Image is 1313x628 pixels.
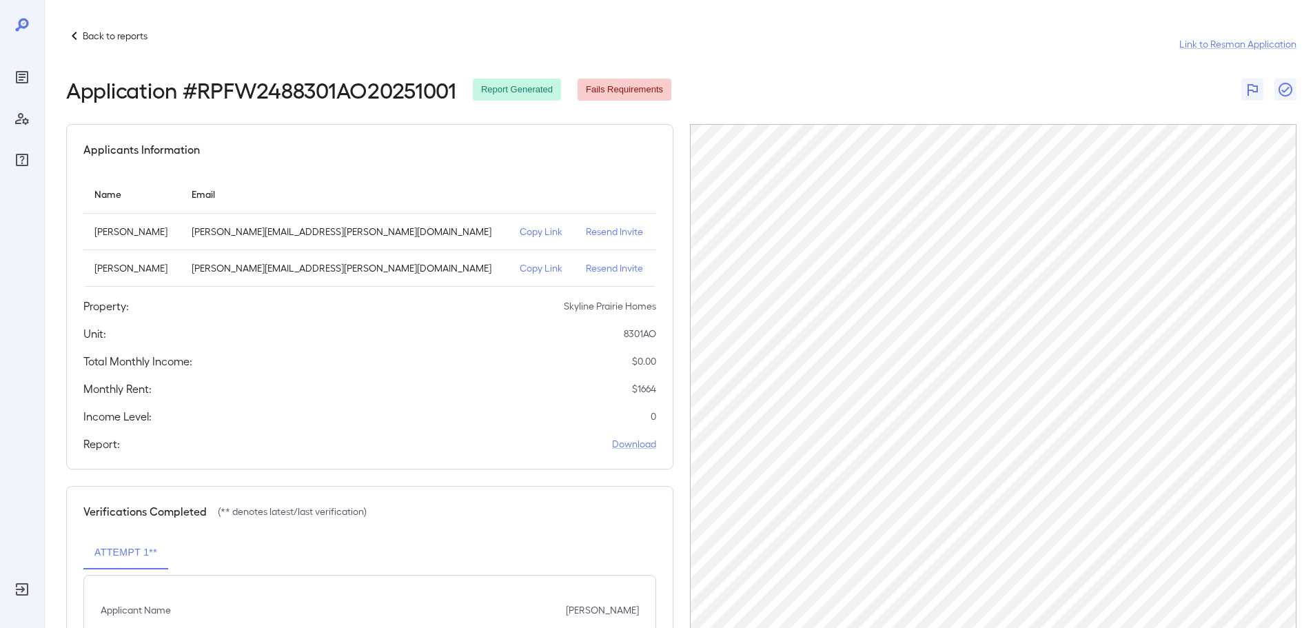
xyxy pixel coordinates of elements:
p: [PERSON_NAME][EMAIL_ADDRESS][PERSON_NAME][DOMAIN_NAME] [192,225,498,239]
th: Email [181,174,509,214]
span: Fails Requirements [578,83,671,97]
h5: Income Level: [83,408,152,425]
div: Reports [11,66,33,88]
h5: Applicants Information [83,141,200,158]
p: Back to reports [83,29,147,43]
h5: Report: [83,436,120,452]
h5: Total Monthly Income: [83,353,192,369]
div: Manage Users [11,108,33,130]
p: 0 [651,409,656,423]
h5: Verifications Completed [83,503,207,520]
p: Skyline Prairie Homes [564,299,656,313]
th: Name [83,174,181,214]
p: $ 0.00 [632,354,656,368]
a: Link to Resman Application [1179,37,1296,51]
p: (** denotes latest/last verification) [218,505,367,518]
button: Flag Report [1241,79,1263,101]
p: $ 1664 [632,382,656,396]
h5: Property: [83,298,129,314]
span: Report Generated [473,83,561,97]
h5: Monthly Rent: [83,381,152,397]
h2: Application # RPFW2488301AO20251001 [66,77,456,102]
button: Attempt 1** [83,536,168,569]
p: [PERSON_NAME] [94,261,170,275]
p: Copy Link [520,261,564,275]
table: simple table [83,174,656,287]
div: FAQ [11,149,33,171]
h5: Unit: [83,325,106,342]
p: [PERSON_NAME] [566,603,639,617]
p: [PERSON_NAME] [94,225,170,239]
p: 8301AO [624,327,656,341]
div: Log Out [11,578,33,600]
p: Resend Invite [586,261,644,275]
button: Close Report [1274,79,1296,101]
p: [PERSON_NAME][EMAIL_ADDRESS][PERSON_NAME][DOMAIN_NAME] [192,261,498,275]
p: Applicant Name [101,603,171,617]
a: Download [612,437,656,451]
p: Copy Link [520,225,564,239]
p: Resend Invite [586,225,644,239]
